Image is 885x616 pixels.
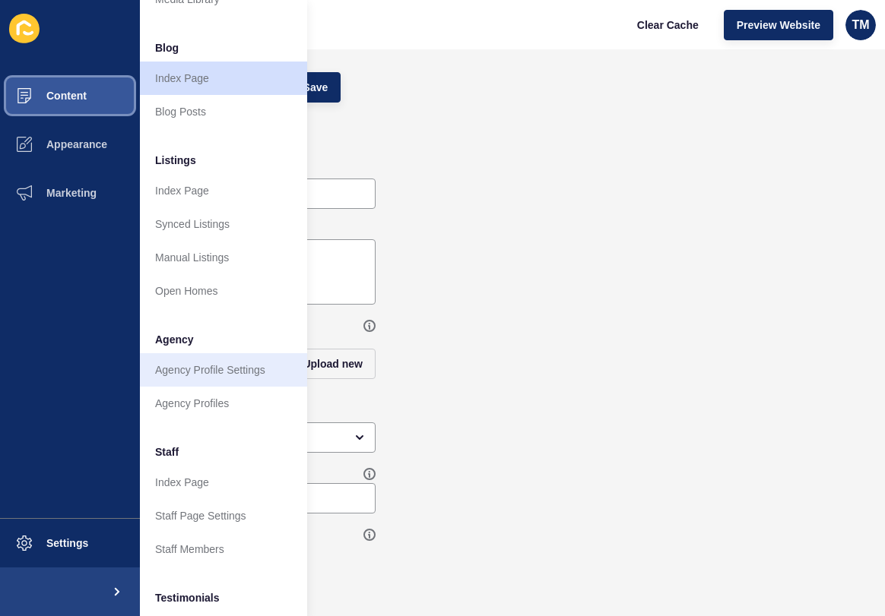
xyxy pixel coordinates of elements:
[140,274,307,308] a: Open Homes
[290,72,341,103] button: Save
[155,153,196,168] span: Listings
[140,174,307,207] a: Index Page
[155,444,179,460] span: Staff
[140,499,307,532] a: Staff Page Settings
[140,62,307,95] a: Index Page
[140,95,307,128] a: Blog Posts
[140,241,307,274] a: Manual Listings
[140,353,307,387] a: Agency Profile Settings
[140,466,307,499] a: Index Page
[737,17,820,33] span: Preview Website
[624,10,712,40] button: Clear Cache
[637,17,699,33] span: Clear Cache
[155,590,220,605] span: Testimonials
[140,532,307,566] a: Staff Members
[852,17,869,33] span: TM
[140,207,307,241] a: Synced Listings
[303,80,328,95] span: Save
[155,40,179,55] span: Blog
[724,10,833,40] button: Preview Website
[155,332,194,347] span: Agency
[303,356,363,371] span: Upload new
[290,349,376,379] button: Upload new
[140,387,307,420] a: Agency Profiles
